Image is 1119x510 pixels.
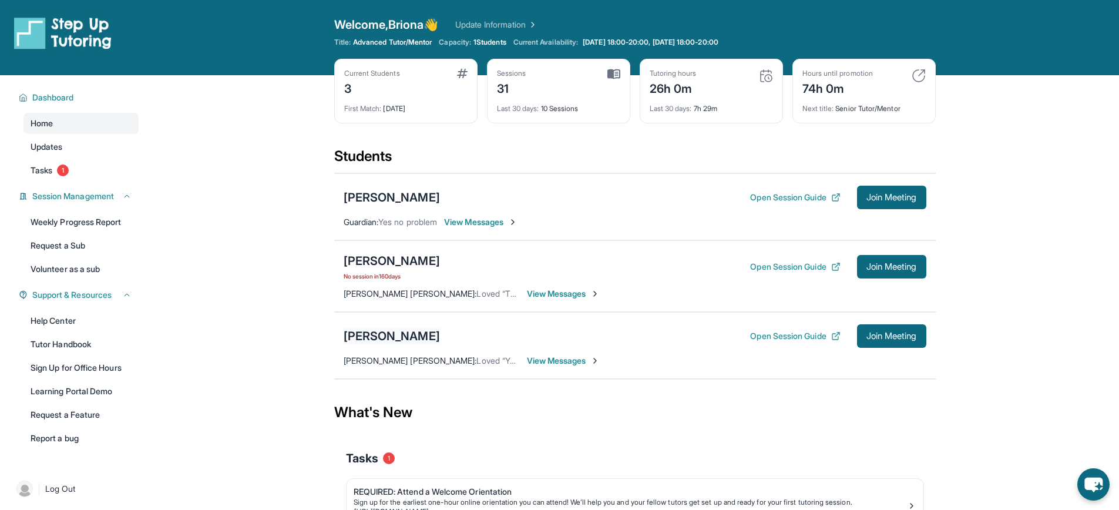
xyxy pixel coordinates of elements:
div: [PERSON_NAME] [344,328,440,344]
button: chat-button [1077,468,1110,501]
span: View Messages [444,216,518,228]
span: Loved “Thank you, you too” [476,288,579,298]
span: Join Meeting [866,333,917,340]
span: Advanced Tutor/Mentor [353,38,432,47]
div: 3 [344,78,400,97]
button: Join Meeting [857,324,926,348]
button: Open Session Guide [750,192,840,203]
span: First Match : [344,104,382,113]
span: Dashboard [32,92,74,103]
div: What's New [334,387,936,438]
span: Support & Resources [32,289,112,301]
span: 1 [57,165,69,176]
span: No session in 160 days [344,271,440,281]
span: 1 Students [473,38,506,47]
a: Weekly Progress Report [23,212,139,233]
img: card [912,69,926,83]
div: Students [334,147,936,173]
span: View Messages [527,355,600,367]
div: Hours until promotion [802,69,873,78]
div: Sessions [497,69,526,78]
img: card [759,69,773,83]
img: card [607,69,620,79]
div: Current Students [344,69,400,78]
div: Tutoring hours [650,69,697,78]
span: | [38,482,41,496]
img: Chevron-Right [590,356,600,365]
a: Update Information [455,19,537,31]
span: Log Out [45,483,76,495]
div: [PERSON_NAME] [344,189,440,206]
span: Yes no problem [378,217,437,227]
span: Join Meeting [866,263,917,270]
div: 10 Sessions [497,97,620,113]
img: card [457,69,468,78]
a: [DATE] 18:00-20:00, [DATE] 18:00-20:00 [580,38,721,47]
a: Tasks1 [23,160,139,181]
div: Senior Tutor/Mentor [802,97,926,113]
button: Session Management [28,190,132,202]
img: Chevron-Right [508,217,518,227]
span: Loved “Yes that would be wonderful thank you!” [476,355,654,365]
img: logo [14,16,112,49]
img: user-img [16,481,33,497]
img: Chevron Right [526,19,537,31]
a: |Log Out [12,476,139,502]
span: Current Availability: [513,38,578,47]
span: Join Meeting [866,194,917,201]
span: Updates [31,141,63,153]
a: Sign Up for Office Hours [23,357,139,378]
div: 26h 0m [650,78,697,97]
div: REQUIRED: Attend a Welcome Orientation [354,486,907,498]
button: Join Meeting [857,186,926,209]
span: [DATE] 18:00-20:00, [DATE] 18:00-20:00 [583,38,718,47]
span: Title: [334,38,351,47]
span: Last 30 days : [650,104,692,113]
button: Join Meeting [857,255,926,279]
div: 7h 29m [650,97,773,113]
a: Request a Feature [23,404,139,425]
a: Updates [23,136,139,157]
span: Home [31,118,53,129]
span: Guardian : [344,217,379,227]
button: Open Session Guide [750,261,840,273]
a: Request a Sub [23,235,139,256]
span: View Messages [527,288,600,300]
div: 74h 0m [802,78,873,97]
button: Open Session Guide [750,330,840,342]
a: Learning Portal Demo [23,381,139,402]
span: Tasks [346,450,378,467]
button: Support & Resources [28,289,132,301]
button: Dashboard [28,92,132,103]
a: Volunteer as a sub [23,259,139,280]
span: [PERSON_NAME] [PERSON_NAME] : [344,355,477,365]
a: Tutor Handbook [23,334,139,355]
div: 31 [497,78,526,97]
span: Capacity: [439,38,471,47]
span: [PERSON_NAME] [PERSON_NAME] : [344,288,477,298]
span: 1 [383,452,395,464]
span: Tasks [31,165,52,176]
span: Last 30 days : [497,104,539,113]
div: Sign up for the earliest one-hour online orientation you can attend! We’ll help you and your fell... [354,498,907,507]
div: [PERSON_NAME] [344,253,440,269]
a: Help Center [23,310,139,331]
a: Report a bug [23,428,139,449]
a: Home [23,113,139,134]
span: Session Management [32,190,114,202]
span: Next title : [802,104,834,113]
img: Chevron-Right [590,289,600,298]
div: [DATE] [344,97,468,113]
span: Welcome, Briona 👋 [334,16,439,33]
